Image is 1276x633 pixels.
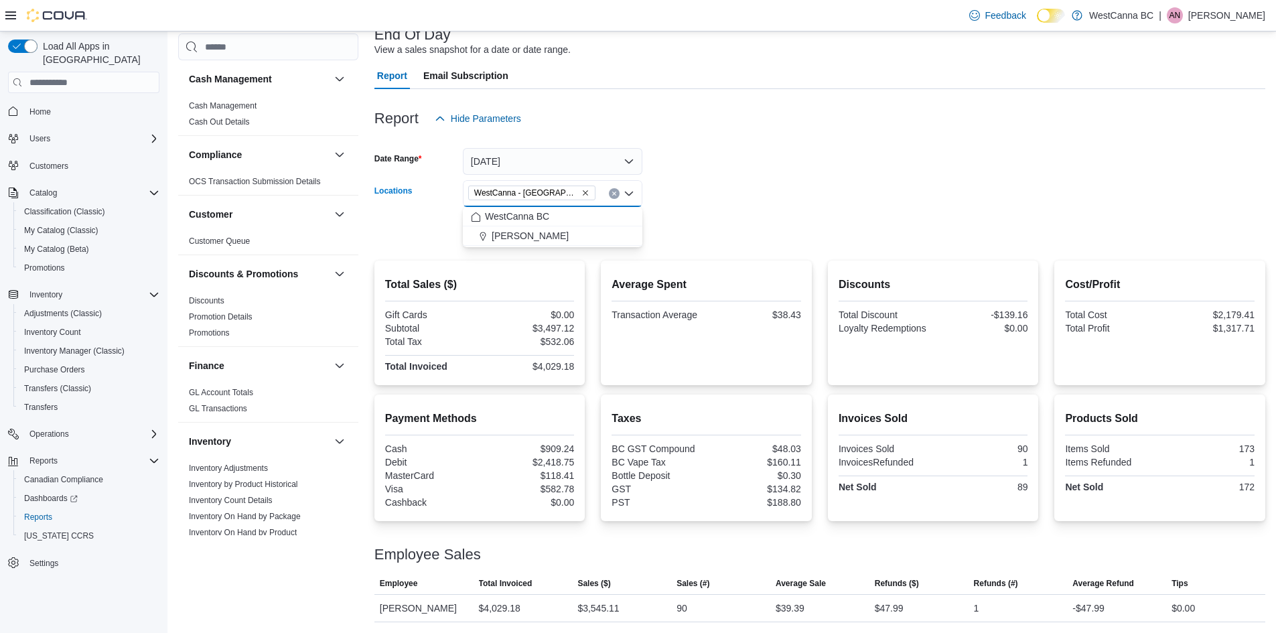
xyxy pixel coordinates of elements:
[3,184,165,202] button: Catalog
[385,309,477,320] div: Gift Cards
[1065,443,1157,454] div: Items Sold
[3,101,165,121] button: Home
[1172,578,1188,589] span: Tips
[24,555,64,571] a: Settings
[29,289,62,300] span: Inventory
[189,511,301,522] span: Inventory On Hand by Package
[189,464,268,473] a: Inventory Adjustments
[24,104,56,120] a: Home
[974,578,1018,589] span: Refunds (#)
[189,148,242,161] h3: Compliance
[1065,277,1255,293] h2: Cost/Profit
[463,207,642,246] div: Choose from the following options
[482,443,574,454] div: $909.24
[189,495,273,506] span: Inventory Count Details
[24,327,81,338] span: Inventory Count
[19,305,159,322] span: Adjustments (Classic)
[189,527,297,538] span: Inventory On Hand by Product
[463,207,642,226] button: WestCanna BC
[612,411,801,427] h2: Taxes
[374,547,481,563] h3: Employee Sales
[1159,7,1161,23] p: |
[776,600,804,616] div: $39.39
[24,364,85,375] span: Purchase Orders
[189,388,253,397] a: GL Account Totals
[24,131,56,147] button: Users
[29,429,69,439] span: Operations
[189,236,250,246] a: Customer Queue
[19,343,130,359] a: Inventory Manager (Classic)
[189,208,329,221] button: Customer
[451,112,521,125] span: Hide Parameters
[178,233,358,255] div: Customer
[423,62,508,89] span: Email Subscription
[709,457,801,468] div: $160.11
[19,380,159,397] span: Transfers (Classic)
[189,328,230,338] a: Promotions
[1065,309,1157,320] div: Total Cost
[875,578,919,589] span: Refunds ($)
[24,102,159,119] span: Home
[1037,9,1065,23] input: Dark Mode
[19,362,159,378] span: Purchase Orders
[29,161,68,171] span: Customers
[612,443,703,454] div: BC GST Compound
[1065,411,1255,427] h2: Products Sold
[13,202,165,221] button: Classification (Classic)
[875,600,904,616] div: $47.99
[19,509,58,525] a: Reports
[612,484,703,494] div: GST
[1169,7,1181,23] span: AN
[24,474,103,485] span: Canadian Compliance
[29,107,51,117] span: Home
[24,555,159,571] span: Settings
[332,206,348,222] button: Customer
[19,260,70,276] a: Promotions
[482,309,574,320] div: $0.00
[709,484,801,494] div: $134.82
[1065,482,1103,492] strong: Net Sold
[577,578,610,589] span: Sales ($)
[189,208,232,221] h3: Customer
[13,526,165,545] button: [US_STATE] CCRS
[19,324,159,340] span: Inventory Count
[1163,482,1255,492] div: 172
[374,111,419,127] h3: Report
[13,342,165,360] button: Inventory Manager (Classic)
[24,225,98,236] span: My Catalog (Classic)
[709,497,801,508] div: $188.80
[936,309,1027,320] div: -$139.16
[24,131,159,147] span: Users
[19,490,159,506] span: Dashboards
[612,277,801,293] h2: Average Spent
[1163,443,1255,454] div: 173
[332,71,348,87] button: Cash Management
[385,497,477,508] div: Cashback
[189,267,329,281] button: Discounts & Promotions
[189,359,329,372] button: Finance
[189,463,268,474] span: Inventory Adjustments
[492,229,569,242] span: [PERSON_NAME]
[24,453,63,469] button: Reports
[839,323,930,334] div: Loyalty Redemptions
[839,411,1028,427] h2: Invoices Sold
[19,260,159,276] span: Promotions
[385,361,447,372] strong: Total Invoiced
[839,309,930,320] div: Total Discount
[3,129,165,148] button: Users
[189,296,224,305] a: Discounts
[385,336,477,347] div: Total Tax
[377,62,407,89] span: Report
[19,472,159,488] span: Canadian Compliance
[189,148,329,161] button: Compliance
[19,222,104,238] a: My Catalog (Classic)
[19,204,159,220] span: Classification (Classic)
[24,185,159,201] span: Catalog
[385,323,477,334] div: Subtotal
[19,399,159,415] span: Transfers
[385,457,477,468] div: Debit
[482,470,574,481] div: $118.41
[189,176,321,187] span: OCS Transaction Submission Details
